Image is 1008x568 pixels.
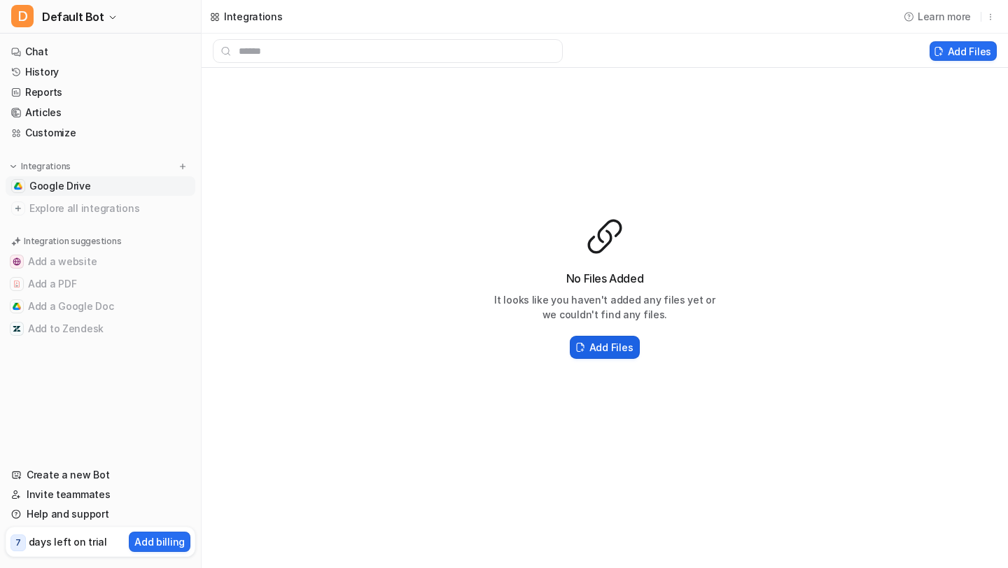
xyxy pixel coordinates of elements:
p: days left on trial [29,534,107,549]
a: Chat [6,42,195,62]
span: D [11,5,34,27]
button: Add a websiteAdd a website [6,250,195,273]
a: Reports [6,83,195,102]
button: Add Files [570,336,640,359]
p: Integrations [21,161,71,172]
span: Google Drive [29,179,91,193]
img: expand menu [8,162,18,171]
button: Integrations [6,159,75,173]
h2: Add Files [589,340,633,355]
a: Customize [6,123,195,143]
button: Learn more [898,5,978,28]
span: Default Bot [42,7,104,27]
button: Add to ZendeskAdd to Zendesk [6,318,195,340]
button: Add Files [930,41,997,61]
img: Add a PDF [13,280,21,288]
button: Add a Google DocAdd a Google Doc [6,295,195,318]
a: Create a new Bot [6,465,195,485]
p: 7 [15,537,21,549]
p: It looks like you haven't added any files yet or we couldn't find any files. [493,292,717,322]
a: Help and support [6,504,195,524]
span: Learn more [918,9,971,24]
a: Invite teammates [6,485,195,504]
img: menu_add.svg [178,162,188,171]
button: Add billing [129,532,190,552]
a: Google DriveGoogle Drive [6,176,195,196]
img: Add a website [13,257,21,266]
img: Add to Zendesk [13,325,21,333]
span: Explore all integrations [29,197,190,220]
h3: No Files Added [493,270,717,287]
a: Articles [6,103,195,122]
img: Add a Google Doc [13,302,21,311]
img: Google Drive [14,182,22,190]
a: Explore all integrations [6,199,195,218]
p: Add billing [134,534,185,549]
p: Integration suggestions [24,235,121,248]
div: Integrations [224,9,283,24]
a: History [6,62,195,82]
button: Add a PDFAdd a PDF [6,273,195,295]
img: explore all integrations [11,201,25,215]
